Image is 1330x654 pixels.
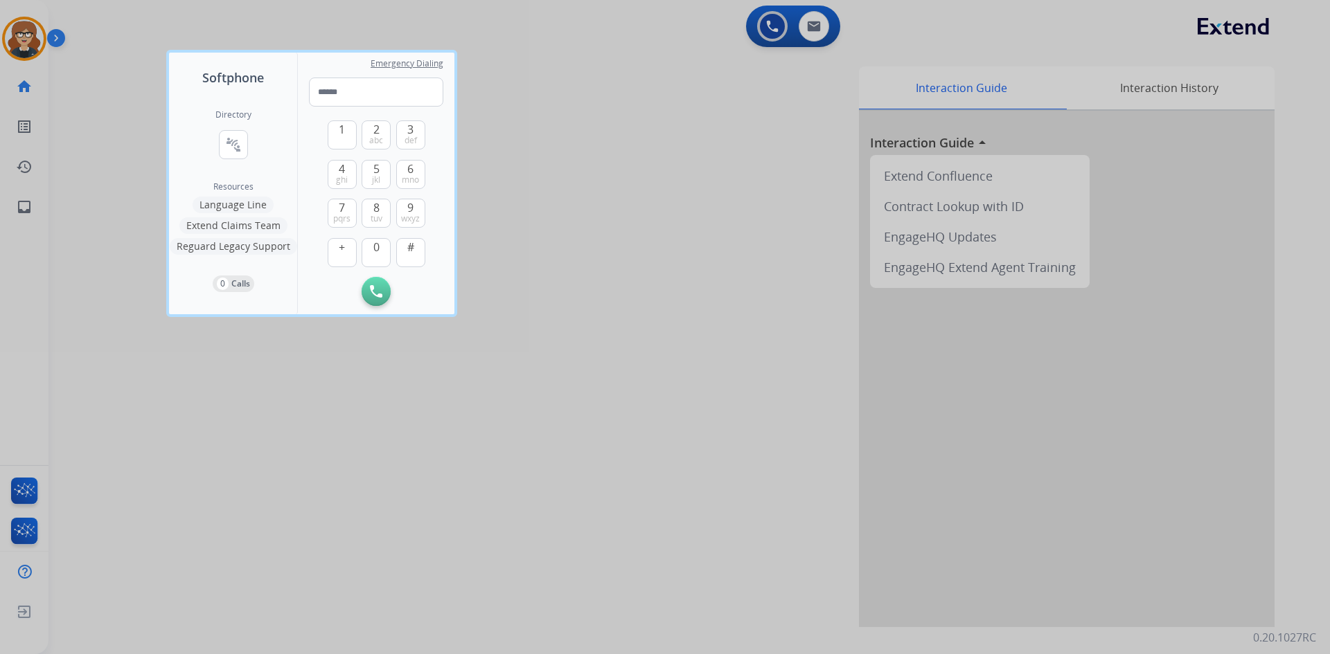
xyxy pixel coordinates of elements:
button: 1 [328,120,357,149]
button: 9wxyz [396,199,425,228]
p: Calls [231,278,250,290]
span: 3 [407,121,414,138]
p: 0 [217,278,229,290]
span: 9 [407,199,414,216]
span: jkl [372,174,380,185]
button: 4ghi [328,160,357,189]
span: Resources [213,181,254,192]
button: + [328,238,357,267]
button: 3def [396,120,425,149]
img: call-button [370,285,382,298]
span: def [405,135,417,146]
span: 4 [339,161,345,177]
span: pqrs [333,213,351,224]
h2: Directory [215,109,251,120]
p: 0.20.1027RC [1253,629,1316,646]
button: Reguard Legacy Support [170,238,297,255]
button: 6mno [396,160,425,189]
span: 5 [373,161,380,177]
span: tuv [371,213,382,224]
span: mno [402,174,419,185]
span: abc [369,135,383,146]
button: # [396,238,425,267]
span: 7 [339,199,345,216]
span: + [339,239,345,255]
span: 0 [373,239,380,255]
span: 1 [339,121,345,138]
button: Extend Claims Team [179,217,287,234]
span: ghi [336,174,348,185]
span: # [407,239,414,255]
span: 6 [407,161,414,177]
button: Language Line [193,197,274,213]
span: 2 [373,121,380,138]
button: 5jkl [362,160,391,189]
span: 8 [373,199,380,216]
button: 0Calls [213,275,254,292]
mat-icon: connect_without_contact [225,136,242,153]
span: wxyz [401,213,420,224]
button: 8tuv [362,199,391,228]
span: Softphone [202,68,264,87]
button: 0 [362,238,391,267]
button: 2abc [362,120,391,149]
button: 7pqrs [328,199,357,228]
span: Emergency Dialing [371,58,443,69]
